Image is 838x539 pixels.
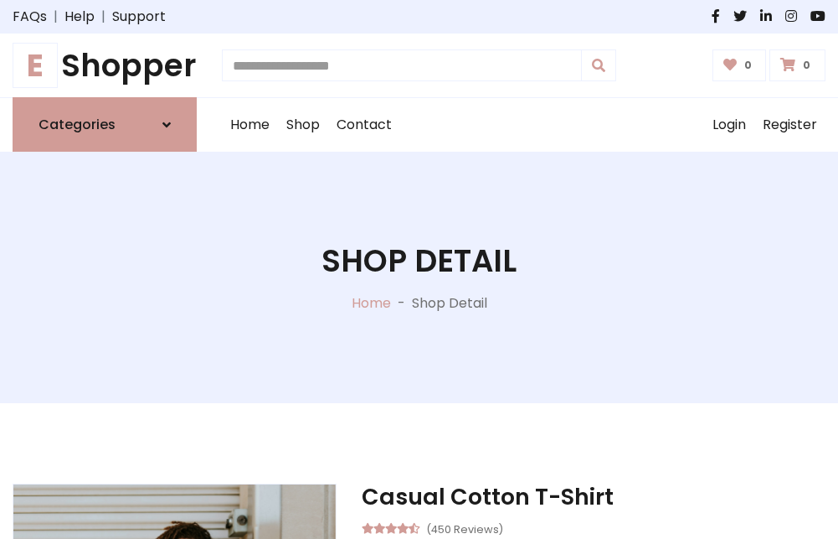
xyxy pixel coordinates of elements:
a: Shop [278,98,328,152]
p: - [391,293,412,314]
p: Shop Detail [412,293,487,314]
span: 0 [799,58,815,73]
h6: Categories [39,117,116,132]
a: Categories [13,97,197,152]
a: FAQs [13,7,47,27]
small: (450 Reviews) [426,518,503,538]
a: Login [704,98,754,152]
h1: Shopper [13,47,197,84]
span: | [95,7,112,27]
a: 0 [712,49,767,81]
h1: Shop Detail [321,242,517,279]
a: Help [64,7,95,27]
span: 0 [740,58,756,73]
a: EShopper [13,47,197,84]
a: Register [754,98,825,152]
a: 0 [769,49,825,81]
a: Home [352,293,391,313]
span: E [13,43,58,88]
h3: Casual Cotton T-Shirt [362,484,825,510]
a: Support [112,7,166,27]
a: Home [222,98,278,152]
span: | [47,7,64,27]
a: Contact [328,98,400,152]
